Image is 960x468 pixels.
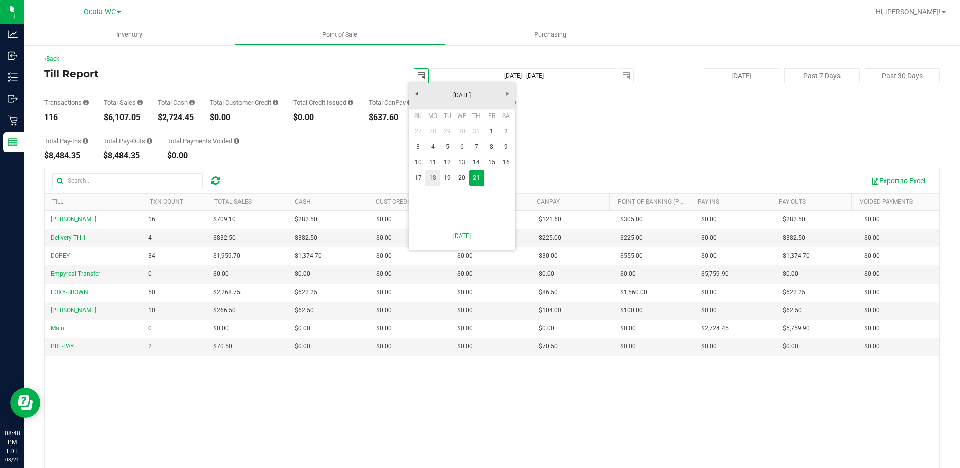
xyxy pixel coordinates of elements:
[539,342,558,352] span: $70.50
[539,288,558,297] span: $86.50
[864,215,880,224] span: $0.00
[484,124,499,139] a: 1
[411,155,425,170] a: 10
[10,388,40,418] iframe: Resource center
[499,108,513,124] th: Saturday
[455,124,469,139] a: 30
[484,108,499,124] th: Friday
[457,251,473,261] span: $0.00
[620,306,643,315] span: $100.00
[457,342,473,352] span: $0.00
[348,99,353,106] i: Sum of all successful refund transaction amounts from purchase returns resulting in account credi...
[864,324,880,333] span: $0.00
[425,155,440,170] a: 11
[411,108,425,124] th: Sunday
[457,306,473,315] span: $0.00
[8,72,18,82] inline-svg: Inventory
[539,306,561,315] span: $104.00
[864,251,880,261] span: $0.00
[455,139,469,155] a: 6
[51,307,96,314] span: [PERSON_NAME]
[210,99,278,106] div: Total Customer Credit
[376,198,412,205] a: Cust Credit
[425,108,440,124] th: Monday
[411,170,425,186] a: 17
[539,215,561,224] span: $121.60
[213,288,241,297] span: $2,268.75
[620,288,647,297] span: $1,560.00
[51,289,88,296] span: FOXY-BROWN
[620,342,636,352] span: $0.00
[539,324,554,333] span: $0.00
[83,138,88,144] i: Sum of all cash pay-ins added to tills within the date range.
[698,198,719,205] a: Pay Ins
[51,234,86,241] span: Delivery Till 1
[469,170,484,186] td: Current focused date is Thursday, August 21, 2025
[783,306,802,315] span: $62.50
[369,99,413,106] div: Total CanPay
[440,124,455,139] a: 29
[83,99,89,106] i: Count of all successful payment transactions, possibly including voids, refunds, and cash-back fr...
[148,269,152,279] span: 0
[44,68,343,79] h4: Till Report
[150,198,183,205] a: TXN Count
[701,306,717,315] span: $0.00
[783,251,810,261] span: $1,374.70
[369,113,413,122] div: $637.60
[376,342,392,352] span: $0.00
[148,251,155,261] span: 34
[469,170,484,186] a: 21
[469,155,484,170] a: 14
[425,139,440,155] a: 4
[864,233,880,243] span: $0.00
[44,138,88,144] div: Total Pay-Ins
[414,225,510,246] a: [DATE]
[619,69,633,83] span: select
[457,324,473,333] span: $0.00
[273,99,278,106] i: Sum of all successful, non-voided payment transaction amounts using account credit as the payment...
[148,342,152,352] span: 2
[148,288,155,297] span: 50
[44,99,89,106] div: Transactions
[499,139,513,155] a: 9
[783,324,810,333] span: $5,759.90
[865,68,940,83] button: Past 30 Days
[213,251,241,261] span: $1,959.70
[701,233,717,243] span: $0.00
[620,251,643,261] span: $555.00
[440,170,455,186] a: 19
[51,252,70,259] span: DOPEY
[784,68,860,83] button: Past 7 Days
[214,198,252,205] a: Total Sales
[407,99,413,106] i: Sum of all successful, non-voided payment transaction amounts using CanPay (as well as manual Can...
[783,233,805,243] span: $382.50
[457,269,473,279] span: $0.00
[213,306,236,315] span: $266.50
[440,108,455,124] th: Tuesday
[295,233,317,243] span: $382.50
[8,115,18,126] inline-svg: Retail
[51,343,74,350] span: PRE-PAY
[309,30,371,39] span: Point of Sale
[521,30,580,39] span: Purchasing
[213,342,232,352] span: $70.50
[469,139,484,155] a: 7
[455,170,469,186] a: 20
[701,324,729,333] span: $2,724.45
[234,138,239,144] i: Sum of all voided payment transaction amounts (excluding tips and transaction fees) within the da...
[539,269,554,279] span: $0.00
[293,99,353,106] div: Total Credit Issued
[148,233,152,243] span: 4
[24,24,234,45] a: Inventory
[148,324,152,333] span: 0
[213,324,229,333] span: $0.00
[539,251,558,261] span: $30.00
[620,324,636,333] span: $0.00
[539,233,561,243] span: $225.00
[213,233,236,243] span: $832.50
[295,288,317,297] span: $622.25
[484,139,499,155] a: 8
[103,152,152,160] div: $8,484.35
[52,198,63,205] a: Till
[876,8,941,16] span: Hi, [PERSON_NAME]!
